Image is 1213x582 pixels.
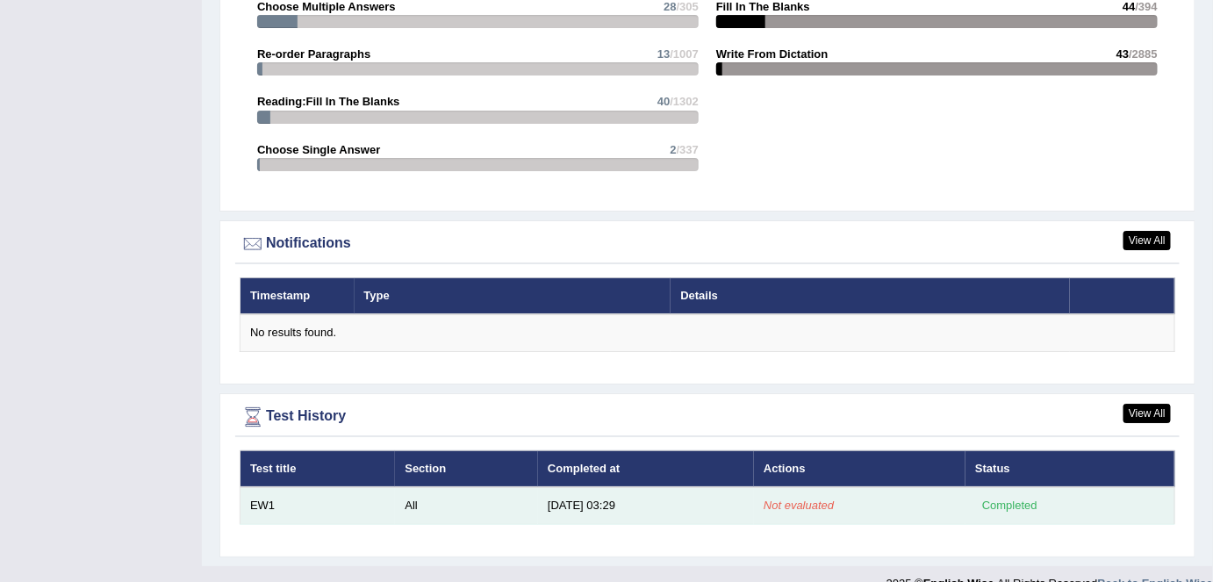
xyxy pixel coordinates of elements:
[1123,231,1171,250] a: View All
[1129,47,1158,61] span: /2885
[670,95,699,108] span: /1302
[257,143,380,156] strong: Choose Single Answer
[1116,47,1129,61] span: 43
[657,47,670,61] span: 13
[250,325,1165,341] div: No results found.
[240,450,396,487] th: Test title
[677,143,699,156] span: /337
[538,487,754,524] td: [DATE] 03:29
[395,487,538,524] td: All
[975,497,1044,515] div: Completed
[240,404,1175,430] div: Test History
[257,47,370,61] strong: Re-order Paragraphs
[716,47,829,61] strong: Write From Dictation
[671,277,1069,314] th: Details
[764,499,834,512] em: Not evaluated
[240,231,1175,257] div: Notifications
[657,95,670,108] span: 40
[240,277,355,314] th: Timestamp
[1123,404,1171,423] a: View All
[965,450,1174,487] th: Status
[754,450,965,487] th: Actions
[355,277,671,314] th: Type
[538,450,754,487] th: Completed at
[670,143,676,156] span: 2
[395,450,538,487] th: Section
[240,487,396,524] td: EW1
[257,95,400,108] strong: Reading:Fill In The Blanks
[670,47,699,61] span: /1007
